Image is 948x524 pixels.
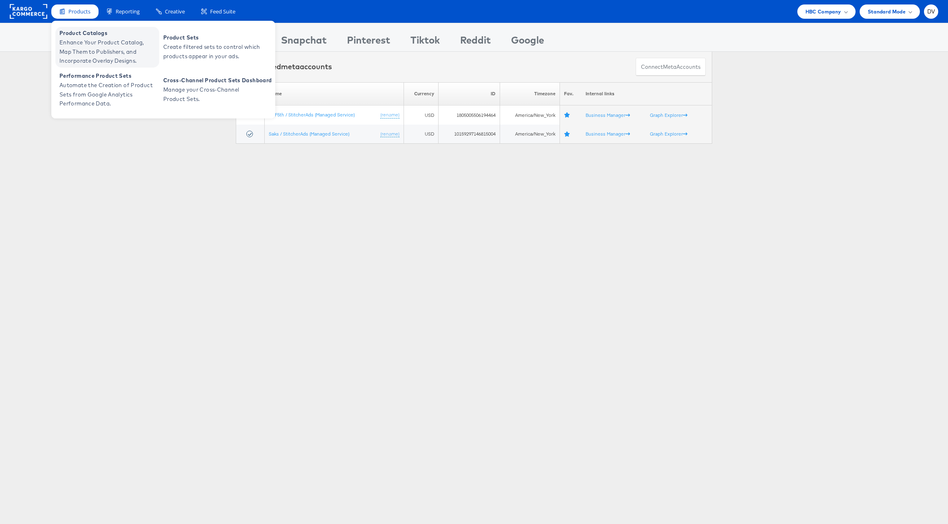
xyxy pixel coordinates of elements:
span: Product Catalogs [59,29,157,38]
button: ConnectmetaAccounts [636,58,706,76]
td: 1805005506194464 [439,105,500,125]
span: Cross-Channel Product Sets Dashboard [163,76,272,85]
span: Enhance Your Product Catalog, Map Them to Publishers, and Incorporate Overlay Designs. [59,38,157,66]
span: Manage your Cross-Channel Product Sets. [163,85,261,104]
span: Standard Mode [868,7,906,16]
a: Product Sets Create filtered sets to control which products appear in your ads. [159,27,263,68]
a: OFF5th / StitcherAds (Managed Service) [269,112,355,118]
th: Name [264,82,404,105]
span: Reporting [116,8,140,15]
span: Performance Product Sets [59,71,157,81]
span: Automate the Creation of Product Sets from Google Analytics Performance Data. [59,81,157,108]
span: Creative [165,8,185,15]
a: (rename) [380,112,399,118]
div: Pinterest [347,33,390,51]
td: USD [404,105,439,125]
span: DV [927,9,935,14]
td: USD [404,125,439,144]
span: Product Sets [163,33,261,42]
a: Business Manager [586,131,630,137]
div: Tiktok [410,33,440,51]
td: America/New_York [500,105,560,125]
a: Graph Explorer [650,131,687,137]
th: Timezone [500,82,560,105]
th: ID [439,82,500,105]
a: Product Catalogs Enhance Your Product Catalog, Map Them to Publishers, and Incorporate Overlay De... [55,27,159,68]
a: Business Manager [586,112,630,118]
span: meta [663,63,676,71]
a: Graph Explorer [650,112,687,118]
span: Products [68,8,90,15]
span: HBC Company [805,7,841,16]
div: Connected accounts [242,61,332,72]
div: Google [511,33,544,51]
a: Cross-Channel Product Sets Dashboard Manage your Cross-Channel Product Sets. [159,70,274,110]
div: Reddit [460,33,491,51]
a: Performance Product Sets Automate the Creation of Product Sets from Google Analytics Performance ... [55,70,159,110]
span: Create filtered sets to control which products appear in your ads. [163,42,261,61]
a: Saks / StitcherAds (Managed Service) [269,131,349,137]
div: Snapchat [281,33,327,51]
th: Currency [404,82,439,105]
span: Feed Suite [210,8,235,15]
td: 10159297146815004 [439,125,500,144]
a: (rename) [380,131,399,138]
td: America/New_York [500,125,560,144]
span: meta [281,62,300,71]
